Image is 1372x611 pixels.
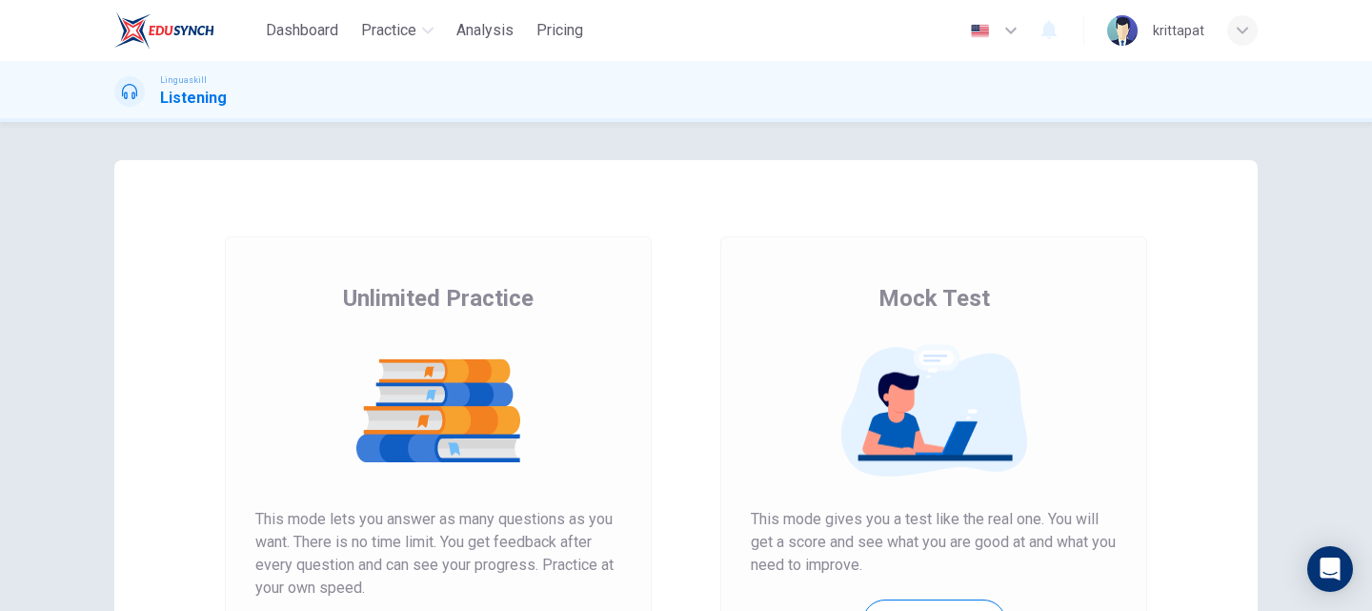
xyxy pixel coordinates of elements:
[343,283,534,314] span: Unlimited Practice
[266,19,338,42] span: Dashboard
[751,508,1117,577] span: This mode gives you a test like the real one. You will get a score and see what you are good at a...
[456,19,514,42] span: Analysis
[160,87,227,110] h1: Listening
[258,13,346,48] button: Dashboard
[160,73,207,87] span: Linguaskill
[449,13,521,48] button: Analysis
[1153,19,1204,42] div: krittapat
[1307,546,1353,592] div: Open Intercom Messenger
[361,19,416,42] span: Practice
[114,11,214,50] img: EduSynch logo
[536,19,583,42] span: Pricing
[255,508,621,600] span: This mode lets you answer as many questions as you want. There is no time limit. You get feedback...
[353,13,441,48] button: Practice
[968,24,992,38] img: en
[114,11,258,50] a: EduSynch logo
[878,283,990,314] span: Mock Test
[1107,15,1138,46] img: Profile picture
[529,13,591,48] button: Pricing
